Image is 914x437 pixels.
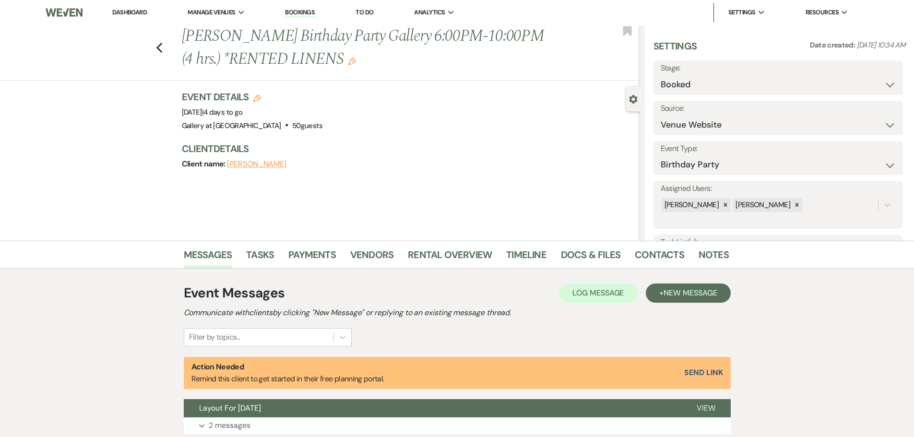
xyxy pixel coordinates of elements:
[356,8,373,16] a: To Do
[661,61,896,75] label: Stage:
[857,40,905,50] span: [DATE] 10:34 AM
[203,107,242,117] span: 4 days to go
[414,8,445,17] span: Analytics
[810,40,857,50] span: Date created:
[697,403,715,413] span: View
[662,198,721,212] div: [PERSON_NAME]
[629,94,638,103] button: Close lead details
[199,403,261,413] span: Layout For [DATE]
[292,121,322,130] span: 50 guests
[681,399,731,417] button: View
[182,142,630,155] h3: Client Details
[806,8,839,17] span: Resources
[184,399,681,417] button: Layout For [DATE]
[348,57,356,65] button: Edit
[664,288,717,298] span: New Message
[661,142,896,156] label: Event Type:
[182,159,227,169] span: Client name:
[191,362,244,372] strong: Action Needed
[684,369,723,377] button: Send Link
[572,288,624,298] span: Log Message
[653,39,697,60] h3: Settings
[661,102,896,116] label: Source:
[184,247,232,268] a: Messages
[184,417,731,434] button: 2 messages
[661,182,896,196] label: Assigned Users:
[46,2,82,23] img: Weven Logo
[112,8,147,16] a: Dashboard
[559,283,637,303] button: Log Message
[182,25,545,71] h1: [PERSON_NAME] Birthday Party Gallery 6:00PM-10:00PM (4 hrs.) *RENTED LINENS
[288,247,336,268] a: Payments
[350,247,393,268] a: Vendors
[728,8,756,17] span: Settings
[182,90,322,104] h3: Event Details
[506,247,546,268] a: Timeline
[733,198,792,212] div: [PERSON_NAME]
[408,247,492,268] a: Rental Overview
[285,8,315,17] a: Bookings
[184,307,731,319] h2: Communicate with clients by clicking "New Message" or replying to an existing message thread.
[202,107,243,117] span: |
[561,247,620,268] a: Docs & Files
[635,247,684,268] a: Contacts
[209,419,250,432] p: 2 messages
[646,283,730,303] button: +New Message
[661,236,896,249] label: Task List(s):
[188,8,235,17] span: Manage Venues
[182,107,243,117] span: [DATE]
[699,247,729,268] a: Notes
[227,160,286,168] button: [PERSON_NAME]
[246,247,274,268] a: Tasks
[184,283,285,303] h1: Event Messages
[191,361,384,385] p: Remind this client to get started in their free planning portal.
[182,121,281,130] span: Gallery at [GEOGRAPHIC_DATA]
[189,331,240,343] div: Filter by topics...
